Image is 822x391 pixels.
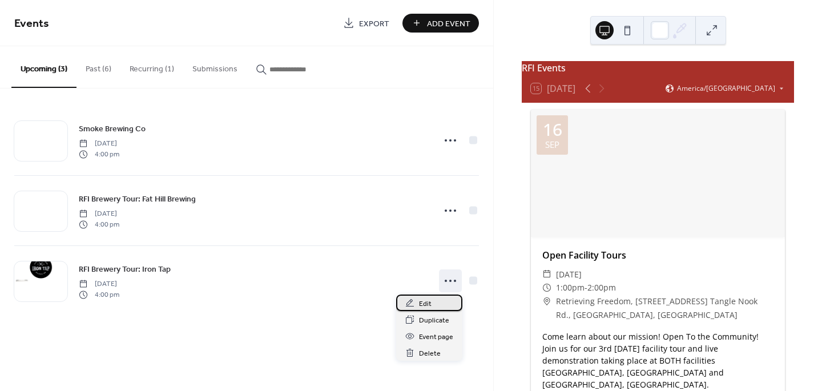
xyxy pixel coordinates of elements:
[545,140,559,149] div: Sep
[543,121,562,138] div: 16
[79,209,119,219] span: [DATE]
[542,281,551,295] div: ​
[677,85,775,92] span: America/[GEOGRAPHIC_DATA]
[419,298,432,310] span: Edit
[79,122,146,135] a: Smoke Brewing Co
[531,248,785,262] div: Open Facility Tours
[79,139,119,149] span: [DATE]
[79,123,146,135] span: Smoke Brewing Co
[120,46,183,87] button: Recurring (1)
[335,14,398,33] a: Export
[556,295,773,322] span: Retrieving Freedom, [STREET_ADDRESS] Tangle Nook Rd., [GEOGRAPHIC_DATA], [GEOGRAPHIC_DATA]
[419,331,453,343] span: Event page
[79,149,119,159] span: 4:00 pm
[79,289,119,300] span: 4:00 pm
[79,194,196,205] span: RFI Brewery Tour: Fat Hill Brewing
[79,279,119,289] span: [DATE]
[79,219,119,229] span: 4:00 pm
[556,268,582,281] span: [DATE]
[79,263,171,276] a: RFI Brewery Tour: Iron Tap
[79,192,196,205] a: RFI Brewery Tour: Fat Hill Brewing
[585,281,587,295] span: -
[522,61,794,75] div: RFI Events
[542,295,551,308] div: ​
[11,46,76,88] button: Upcoming (3)
[79,264,171,276] span: RFI Brewery Tour: Iron Tap
[183,46,247,87] button: Submissions
[419,348,441,360] span: Delete
[402,14,479,33] button: Add Event
[419,315,449,326] span: Duplicate
[542,268,551,281] div: ​
[427,18,470,30] span: Add Event
[556,281,585,295] span: 1:00pm
[587,281,616,295] span: 2:00pm
[359,18,389,30] span: Export
[76,46,120,87] button: Past (6)
[14,13,49,35] span: Events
